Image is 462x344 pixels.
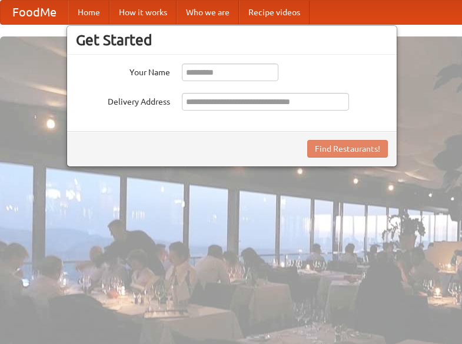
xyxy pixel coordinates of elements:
[109,1,177,24] a: How it works
[239,1,310,24] a: Recipe videos
[1,1,68,24] a: FoodMe
[177,1,239,24] a: Who we are
[307,140,388,158] button: Find Restaurants!
[76,64,170,78] label: Your Name
[76,93,170,108] label: Delivery Address
[76,31,388,49] h3: Get Started
[68,1,109,24] a: Home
